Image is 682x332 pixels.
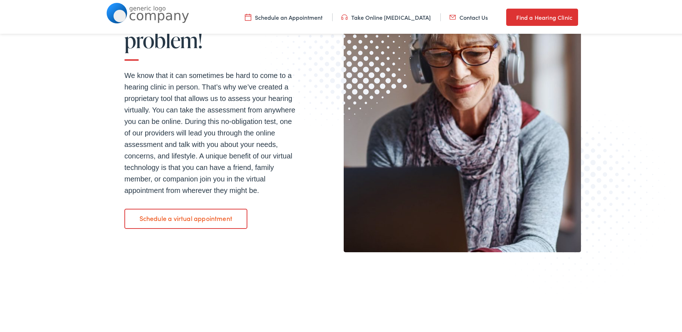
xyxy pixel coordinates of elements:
[506,11,513,20] img: utility icon
[341,12,348,20] img: utility icon
[506,7,578,24] a: Find a Hearing Clinic
[124,207,247,227] a: Schedule a virtual appointment
[124,68,297,195] p: We know that it can sometimes be hard to come to a hearing clinic in person. That’s why we’ve cre...
[245,12,322,20] a: Schedule an Appointment
[449,12,488,20] a: Contact Us
[341,12,431,20] a: Take Online [MEDICAL_DATA]
[449,12,456,20] img: utility icon
[486,106,676,301] img: Bottom portion of a graphic image with a halftone pattern, adding to the site's aesthetic appeal.
[245,12,251,20] img: utility icon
